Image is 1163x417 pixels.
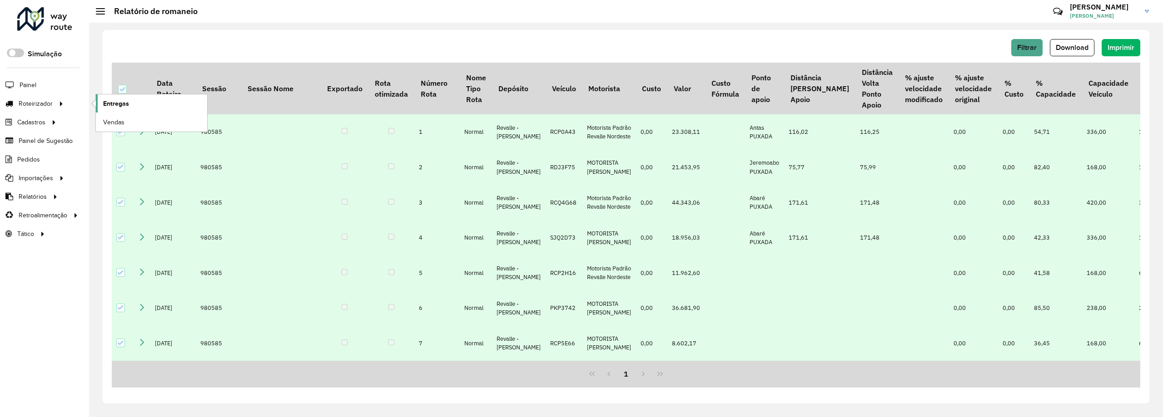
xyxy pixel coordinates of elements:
th: Exportado [321,63,368,114]
td: 80,33 [1029,185,1082,220]
td: 0,00 [636,150,667,185]
td: 0,00 [949,185,998,220]
span: Importações [19,173,53,183]
th: Distância [PERSON_NAME] Apoio [784,63,855,114]
td: Normal [460,255,492,291]
td: Antas PUXADA [745,114,784,150]
td: 0,00 [998,220,1029,255]
td: 168,00 [1082,255,1134,291]
td: 8.602,17 [667,326,705,361]
th: Valor [667,63,705,114]
td: RCP0A43 [546,114,582,150]
td: 0,00 [998,185,1029,220]
td: MOTORISTA [PERSON_NAME] [582,326,636,361]
td: 75,99 [855,150,899,185]
td: 11.962,60 [667,255,705,291]
th: Sessão Nome [241,63,321,114]
td: 36.681,90 [667,290,705,326]
td: 336,00 [1082,114,1134,150]
td: Abaré PUXADA [745,185,784,220]
td: 0,00 [998,114,1029,150]
td: 75,77 [784,150,855,185]
td: Revalle - [PERSON_NAME] [492,326,546,361]
td: 980585 [196,114,241,150]
td: 36,45 [1029,326,1082,361]
span: Vendas [103,118,124,127]
td: 168,00 [1082,326,1134,361]
td: 0,00 [998,255,1029,291]
td: 44.343,06 [667,185,705,220]
td: 0,00 [949,290,998,326]
td: Revalle - [PERSON_NAME] [492,255,546,291]
th: % Custo [998,63,1029,114]
span: Pedidos [17,155,40,164]
td: [DATE] [150,255,196,291]
h2: Relatório de romaneio [105,6,198,16]
td: Normal [460,326,492,361]
td: 82,40 [1029,150,1082,185]
span: Relatórios [19,192,47,201]
td: 2 [414,150,460,185]
th: Distância Volta Ponto Apoio [855,63,899,114]
button: Filtrar [1011,39,1043,56]
td: [DATE] [150,220,196,255]
td: Jeremoabo PUXADA [745,150,784,185]
td: 7 [414,326,460,361]
span: Imprimir [1108,44,1134,51]
label: Simulação [28,49,62,59]
td: Revalle - [PERSON_NAME] [492,220,546,255]
td: Motorista Padrão Revalle Nordeste [582,114,636,150]
td: Revalle - [PERSON_NAME] [492,150,546,185]
td: 171,48 [855,185,899,220]
th: Nome Tipo Rota [460,63,492,114]
td: 171,61 [784,185,855,220]
td: 116,25 [855,114,899,150]
td: Motorista Padrão Revalle Nordeste [582,255,636,291]
th: Motorista [582,63,636,114]
button: Imprimir [1102,39,1140,56]
td: 980585 [196,220,241,255]
th: Ponto de apoio [745,63,784,114]
td: 980585 [196,326,241,361]
td: Normal [460,290,492,326]
th: % ajuste velocidade modificado [899,63,949,114]
td: 171,61 [784,220,855,255]
th: Custo [636,63,667,114]
button: Download [1050,39,1094,56]
td: 0,00 [636,185,667,220]
td: 18.956,03 [667,220,705,255]
td: 21.453,95 [667,150,705,185]
td: Motorista Padrão Revalle Nordeste [582,185,636,220]
td: [DATE] [150,290,196,326]
td: MOTORISTA [PERSON_NAME] [582,220,636,255]
th: Custo Fórmula [705,63,745,114]
td: 3 [414,185,460,220]
span: Filtrar [1017,44,1037,51]
td: 336,00 [1082,220,1134,255]
span: Download [1056,44,1088,51]
td: 0,00 [949,255,998,291]
td: [DATE] [150,185,196,220]
th: % Capacidade [1029,63,1082,114]
td: 0,00 [998,290,1029,326]
td: Normal [460,150,492,185]
a: Entregas [96,94,207,113]
td: 0,00 [636,114,667,150]
td: 0,00 [949,114,998,150]
button: 1 [617,365,635,383]
th: Depósito [492,63,546,114]
span: Painel de Sugestão [19,136,73,146]
td: RCP2H16 [546,255,582,291]
td: 41,58 [1029,255,1082,291]
td: MOTORISTA [PERSON_NAME] [582,290,636,326]
td: Revalle - [PERSON_NAME] [492,185,546,220]
td: 420,00 [1082,185,1134,220]
td: Revalle - [PERSON_NAME] [492,290,546,326]
td: Normal [460,114,492,150]
td: MOTORISTA [PERSON_NAME] [582,150,636,185]
td: 54,71 [1029,114,1082,150]
td: RCQ4G68 [546,185,582,220]
td: Revalle - [PERSON_NAME] [492,114,546,150]
td: 42,33 [1029,220,1082,255]
th: % ajuste velocidade original [949,63,998,114]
